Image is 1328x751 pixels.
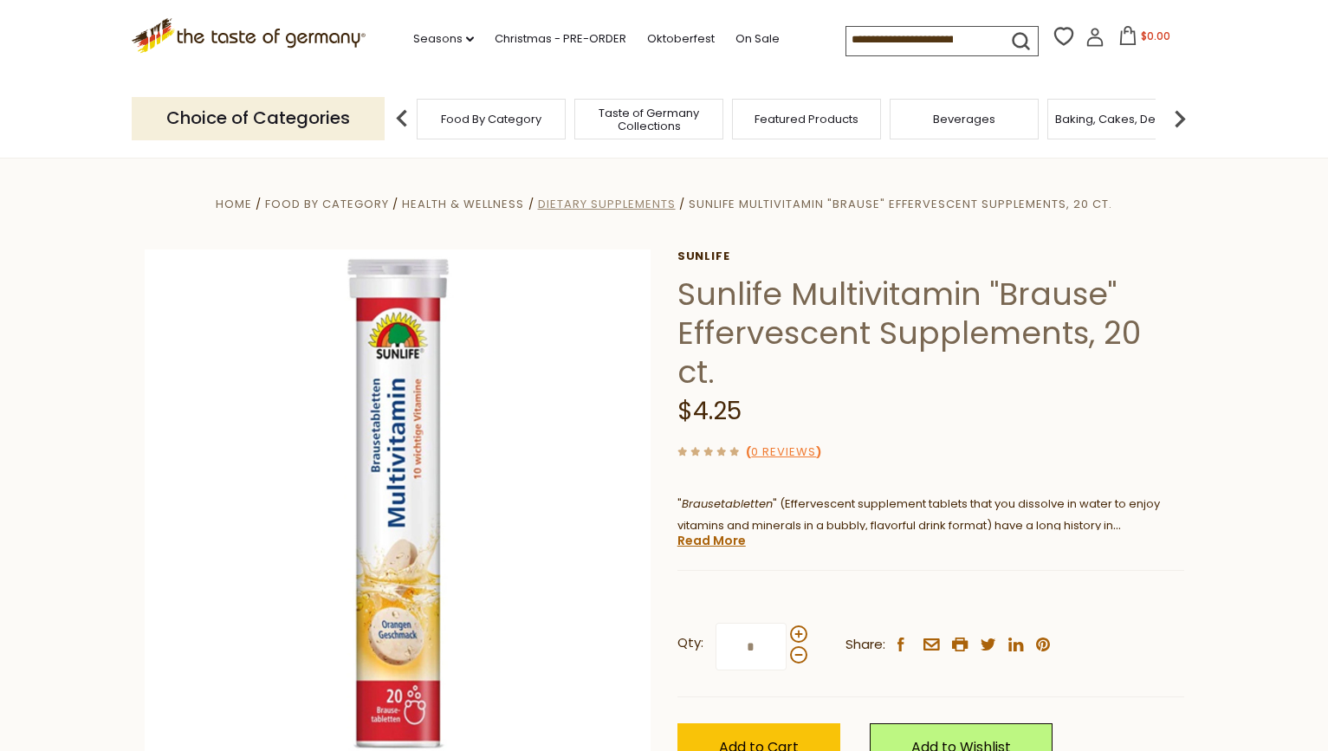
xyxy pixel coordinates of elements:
[682,495,773,512] em: Brausetabletten
[538,196,676,212] a: Dietary Supplements
[132,97,385,139] p: Choice of Categories
[1141,29,1170,43] span: $0.00
[413,29,474,49] a: Seasons
[746,443,821,460] span: ( )
[385,101,419,136] img: previous arrow
[689,196,1112,212] a: Sunlife Multivitamin "Brause" Effervescent Supplements, 20 ct.
[1108,26,1182,52] button: $0.00
[265,196,389,212] a: Food By Category
[716,623,787,670] input: Qty:
[441,113,541,126] a: Food By Category
[751,443,816,462] a: 0 Reviews
[677,275,1184,392] h1: Sunlife Multivitamin "Brause" Effervescent Supplements, 20 ct.
[677,495,1160,555] span: " " (Effervescent supplement tablets that you dissolve in water to enjoy vitamins and minerals in...
[216,196,252,212] a: Home
[755,113,858,126] a: Featured Products
[677,394,742,428] span: $4.25
[580,107,718,133] a: Taste of Germany Collections
[647,29,715,49] a: Oktoberfest
[677,249,1184,263] a: Sunlife
[845,634,885,656] span: Share:
[735,29,780,49] a: On Sale
[677,632,703,654] strong: Qty:
[495,29,626,49] a: Christmas - PRE-ORDER
[677,532,746,549] a: Read More
[1163,101,1197,136] img: next arrow
[933,113,995,126] a: Beverages
[1055,113,1189,126] a: Baking, Cakes, Desserts
[402,196,524,212] a: Health & Wellness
